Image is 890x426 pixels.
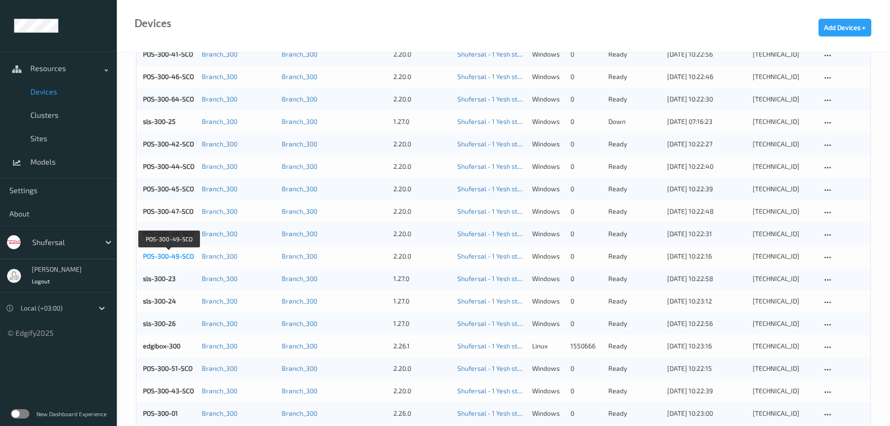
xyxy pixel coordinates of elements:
button: Add Devices + [819,19,871,36]
div: [TECHNICAL_ID] [753,364,816,373]
div: 0 [570,296,602,306]
a: Branch_300 [282,50,317,58]
a: Branch_300 [282,140,317,148]
a: Branch_300 [202,319,237,327]
a: Branch_300 [282,230,317,238]
a: Shufersal - 1 Yesh store [DATE] 22:30 [DATE] 22:30 Auto Save [457,387,637,395]
a: Shufersal - 1 Yesh store [DATE] 22:30 [DATE] 22:30 Auto Save [457,297,637,305]
div: [DATE] 07:16:23 [667,117,746,126]
p: windows [532,207,563,216]
div: [DATE] 10:23:16 [667,341,746,351]
p: ready [608,341,661,351]
p: windows [532,252,563,261]
div: [DATE] 10:23:12 [667,296,746,306]
a: Branch_300 [282,207,317,215]
div: 1.27.0 [393,319,451,328]
a: Branch_300 [202,50,237,58]
a: sls-300-25 [143,117,176,125]
p: windows [532,386,563,396]
p: ready [608,50,661,59]
div: [DATE] 10:22:48 [667,207,746,216]
div: [DATE] 10:22:30 [667,94,746,104]
a: Shufersal - 1 Yesh store [DATE] 22:30 [DATE] 22:30 Auto Save [457,72,637,80]
a: Branch_300 [282,274,317,282]
div: [TECHNICAL_ID] [753,50,816,59]
p: windows [532,72,563,81]
div: [DATE] 10:22:15 [667,364,746,373]
p: ready [608,162,661,171]
a: Shufersal - 1 Yesh store [DATE] 22:30 [DATE] 22:30 Auto Save [457,185,637,193]
div: 0 [570,184,602,194]
div: 2.20.0 [393,229,451,238]
div: [DATE] 10:22:39 [667,386,746,396]
a: Branch_300 [202,140,237,148]
p: windows [532,184,563,194]
a: POS-300-48-SCO [143,230,194,238]
div: 2.26.1 [393,341,451,351]
p: ready [608,139,661,149]
a: POS-300-49-SCO [143,252,194,260]
div: [TECHNICAL_ID] [753,94,816,104]
div: 2.20.0 [393,72,451,81]
div: 0 [570,386,602,396]
div: [DATE] 10:22:56 [667,319,746,328]
p: ready [608,409,661,418]
a: POS-300-64-SCO [143,95,194,103]
p: windows [532,117,563,126]
div: 0 [570,139,602,149]
div: 0 [570,319,602,328]
p: ready [608,72,661,81]
div: [TECHNICAL_ID] [753,341,816,351]
a: Branch_300 [202,117,237,125]
div: [TECHNICAL_ID] [753,229,816,238]
div: [DATE] 10:22:31 [667,229,746,238]
p: windows [532,162,563,171]
a: Shufersal - 1 Yesh store [DATE] 22:30 [DATE] 22:30 Auto Save [457,274,637,282]
a: Branch_300 [202,297,237,305]
p: ready [608,319,661,328]
div: 2.20.0 [393,50,451,59]
div: [TECHNICAL_ID] [753,139,816,149]
a: sls-300-26 [143,319,176,327]
a: Branch_300 [202,387,237,395]
div: [TECHNICAL_ID] [753,409,816,418]
p: windows [532,139,563,149]
a: Branch_300 [202,364,237,372]
div: [TECHNICAL_ID] [753,319,816,328]
a: POS-300-44-SCO [143,162,194,170]
p: windows [532,296,563,306]
a: edgibox-300 [143,342,180,350]
p: down [608,117,661,126]
p: linux [532,341,563,351]
a: Branch_300 [282,252,317,260]
a: POS-300-51-SCO [143,364,192,372]
p: ready [608,184,661,194]
a: Branch_300 [202,95,237,103]
a: Shufersal - 1 Yesh store [DATE] 22:30 [DATE] 22:30 Auto Save [457,230,637,238]
p: ready [608,207,661,216]
div: 0 [570,72,602,81]
a: Shufersal - 1 Yesh store [DATE] 22:30 [DATE] 22:30 Auto Save [457,50,637,58]
div: 1550666 [570,341,602,351]
a: Branch_300 [282,319,317,327]
div: [DATE] 10:22:39 [667,184,746,194]
div: 0 [570,364,602,373]
a: POS-300-47-SCO [143,207,193,215]
p: windows [532,274,563,283]
div: [DATE] 10:22:27 [667,139,746,149]
p: windows [532,229,563,238]
div: 0 [570,274,602,283]
p: windows [532,364,563,373]
a: sls-300-23 [143,274,176,282]
div: [TECHNICAL_ID] [753,117,816,126]
div: [TECHNICAL_ID] [753,184,816,194]
a: Branch_300 [282,297,317,305]
a: Shufersal - 1 Yesh store [DATE] 22:30 [DATE] 22:30 Auto Save [457,207,637,215]
a: Branch_300 [282,342,317,350]
a: Branch_300 [282,185,317,193]
div: [DATE] 10:22:56 [667,50,746,59]
div: [TECHNICAL_ID] [753,386,816,396]
a: Branch_300 [282,364,317,372]
a: Branch_300 [282,162,317,170]
div: 2.26.0 [393,409,451,418]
